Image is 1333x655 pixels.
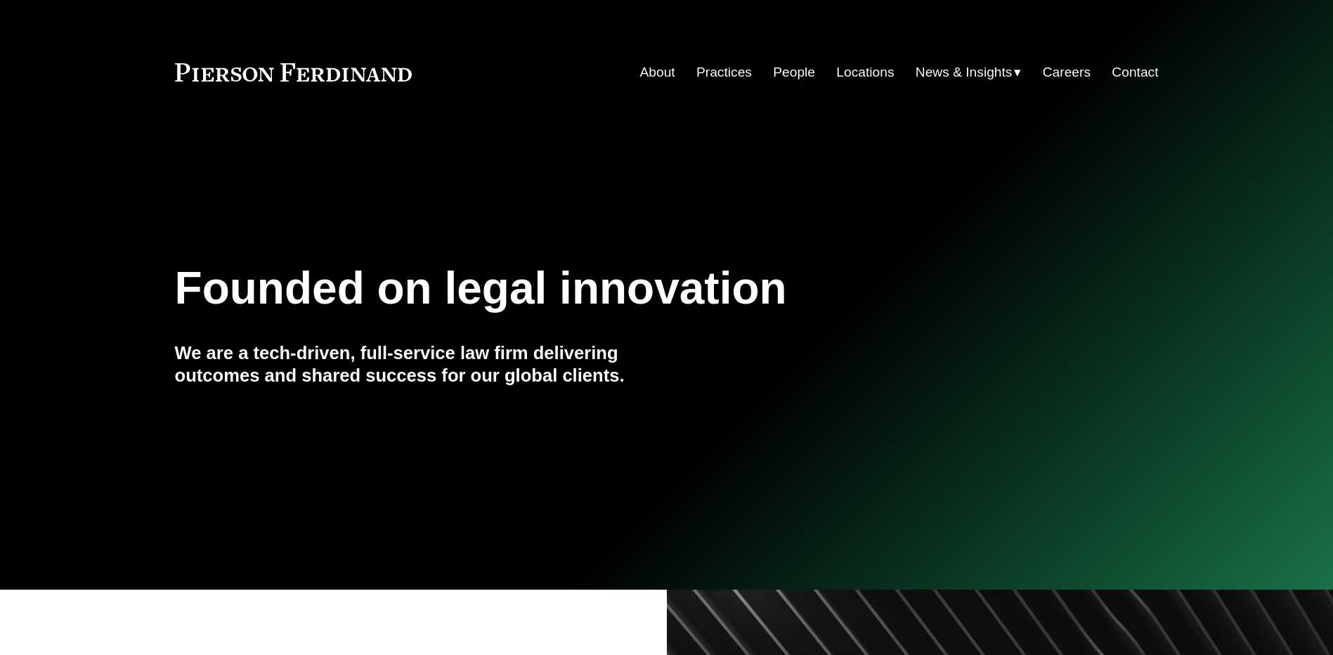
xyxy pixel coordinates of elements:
a: Practices [696,59,752,86]
a: People [773,59,815,86]
span: News & Insights [916,60,1013,85]
a: About [640,59,675,86]
a: Careers [1043,59,1091,86]
h4: We are a tech-driven, full-service law firm delivering outcomes and shared success for our global... [175,342,667,387]
a: Locations [836,59,894,86]
a: Contact [1112,59,1158,86]
a: folder dropdown [916,59,1022,86]
h1: Founded on legal innovation [175,263,995,314]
